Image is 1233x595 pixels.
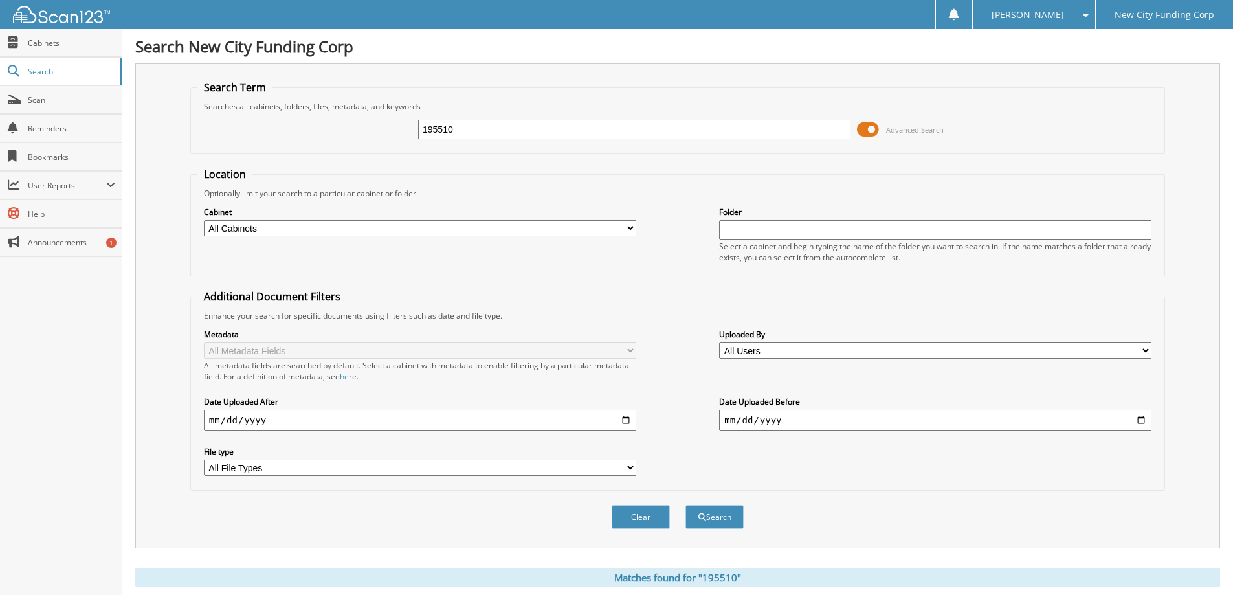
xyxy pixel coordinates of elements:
[719,241,1151,263] div: Select a cabinet and begin typing the name of the folder you want to search in. If the name match...
[204,329,636,340] label: Metadata
[719,207,1151,218] label: Folder
[612,505,670,529] button: Clear
[13,6,110,23] img: scan123-logo-white.svg
[135,36,1220,57] h1: Search New City Funding Corp
[1168,533,1233,595] iframe: Chat Widget
[340,371,357,382] a: here
[992,11,1064,19] span: [PERSON_NAME]
[28,208,115,219] span: Help
[719,396,1151,407] label: Date Uploaded Before
[28,123,115,134] span: Reminders
[204,207,636,218] label: Cabinet
[886,125,944,135] span: Advanced Search
[685,505,744,529] button: Search
[197,167,252,181] legend: Location
[1115,11,1214,19] span: New City Funding Corp
[28,237,115,248] span: Announcements
[28,95,115,106] span: Scan
[204,360,636,382] div: All metadata fields are searched by default. Select a cabinet with metadata to enable filtering b...
[719,410,1151,431] input: end
[28,38,115,49] span: Cabinets
[204,396,636,407] label: Date Uploaded After
[197,80,272,95] legend: Search Term
[719,329,1151,340] label: Uploaded By
[197,289,347,304] legend: Additional Document Filters
[135,568,1220,587] div: Matches found for "195510"
[204,446,636,457] label: File type
[106,238,117,248] div: 1
[197,310,1158,321] div: Enhance your search for specific documents using filters such as date and file type.
[28,180,106,191] span: User Reports
[28,152,115,163] span: Bookmarks
[197,101,1158,112] div: Searches all cabinets, folders, files, metadata, and keywords
[28,66,113,77] span: Search
[204,410,636,431] input: start
[197,188,1158,199] div: Optionally limit your search to a particular cabinet or folder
